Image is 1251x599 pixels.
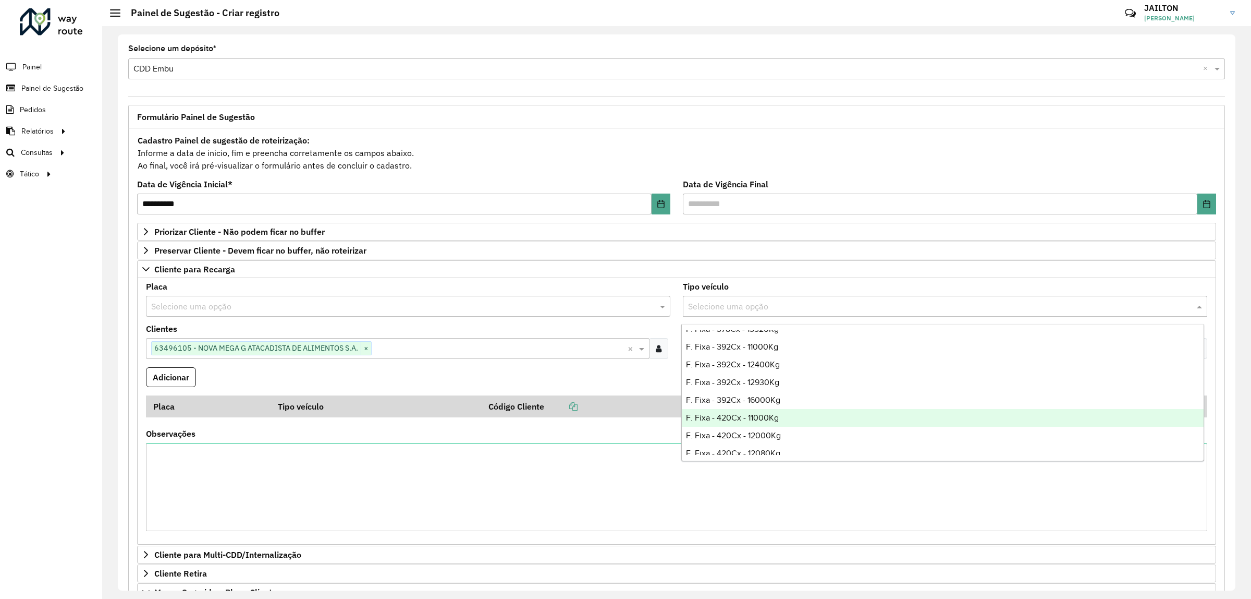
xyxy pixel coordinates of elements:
button: Choose Date [652,194,670,214]
span: F. Fixa - 420Cx - 12080Kg [686,449,780,458]
label: Selecione um depósito [128,42,216,55]
a: Copiar [544,401,578,412]
ng-dropdown-panel: Options list [681,324,1204,461]
span: F. Fixa - 420Cx - 11000Kg [686,413,779,422]
button: Adicionar [146,367,196,387]
span: F. Fixa - 392Cx - 12930Kg [686,378,779,387]
span: Preservar Cliente - Devem ficar no buffer, não roteirizar [154,246,366,255]
span: Mapas Sugeridos: Placa-Cliente [154,588,277,596]
span: Consultas [21,147,53,158]
label: Clientes [146,322,177,335]
span: Cliente para Recarga [154,265,235,273]
span: Cliente para Multi-CDD/Internalização [154,550,301,559]
div: Cliente para Recarga [137,278,1216,545]
span: Tático [20,169,39,179]
th: Tipo veículo [271,396,482,417]
span: F. Fixa - 392Cx - 12400Kg [686,360,780,369]
a: Cliente Retira [137,565,1216,582]
span: Pedidos [20,104,46,115]
label: Observações [146,427,195,440]
span: F. Fixa - 420Cx - 12000Kg [686,431,781,440]
strong: Cadastro Painel de sugestão de roteirização: [138,135,310,146]
span: 63496105 - NOVA MEGA G ATACADISTA DE ALIMENTOS S.A. [152,342,361,354]
div: Informe a data de inicio, fim e preencha corretamente os campos abaixo. Ao final, você irá pré-vi... [137,134,1216,172]
span: [PERSON_NAME] [1144,14,1222,23]
a: Cliente para Recarga [137,260,1216,278]
label: Tipo veículo [683,280,729,293]
span: Cliente Retira [154,569,207,578]
a: Cliente para Multi-CDD/Internalização [137,546,1216,564]
a: Priorizar Cliente - Não podem ficar no buffer [137,223,1216,241]
label: Data de Vigência Inicial [137,178,232,190]
th: Placa [146,396,271,417]
a: Contato Rápido [1119,2,1142,25]
span: Relatórios [21,126,54,137]
span: Formulário Painel de Sugestão [137,113,255,121]
h3: JAILTON [1144,3,1222,13]
span: F. Fixa - 392Cx - 16000Kg [686,396,780,404]
label: Placa [146,280,167,293]
span: F. Fixa - 378Cx - 13320Kg [686,325,779,333]
h2: Painel de Sugestão - Criar registro [120,7,279,19]
label: Data de Vigência Final [683,178,768,190]
label: Pedidos [683,322,714,335]
span: F. Fixa - 392Cx - 11000Kg [686,342,778,351]
th: Código Cliente [482,396,844,417]
button: Choose Date [1197,194,1216,214]
span: Clear all [628,342,636,355]
span: × [361,342,371,355]
span: Priorizar Cliente - Não podem ficar no buffer [154,227,325,236]
span: Painel de Sugestão [21,83,83,94]
span: Clear all [1203,63,1212,75]
span: Painel [22,62,42,73]
a: Preservar Cliente - Devem ficar no buffer, não roteirizar [137,242,1216,259]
